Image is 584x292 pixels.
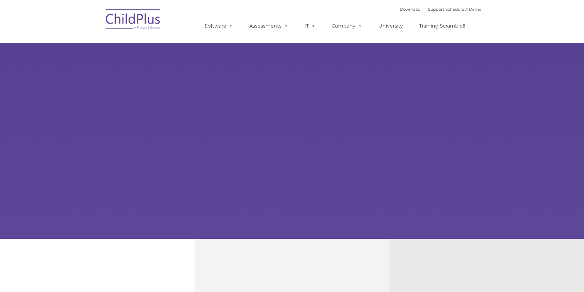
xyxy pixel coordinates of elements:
a: Assessments [243,20,294,32]
a: Company [326,20,368,32]
a: IT [298,20,322,32]
img: ChildPlus by Procare Solutions [103,5,164,36]
a: Software [199,20,239,32]
a: Schedule A Demo [445,7,481,12]
a: Training Scramble!! [413,20,471,32]
a: Download [400,7,421,12]
a: University [372,20,409,32]
a: Support [428,7,444,12]
font: | [400,7,481,12]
